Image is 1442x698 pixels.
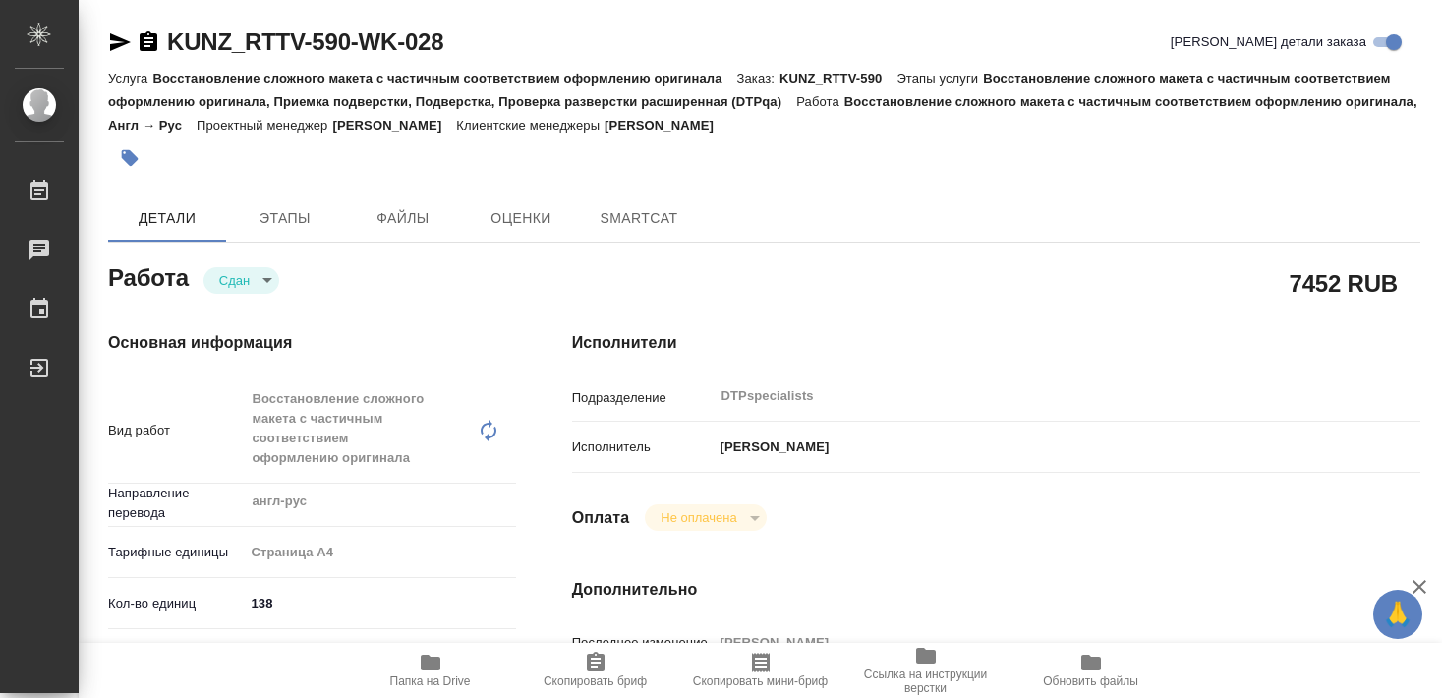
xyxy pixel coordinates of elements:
[896,71,983,86] p: Этапы услуги
[714,628,1350,657] input: Пустое поле
[390,674,471,688] span: Папка на Drive
[572,506,630,530] h4: Оплата
[244,589,516,617] input: ✎ Введи что-нибудь
[137,30,160,54] button: Скопировать ссылку
[544,674,647,688] span: Скопировать бриф
[213,272,256,289] button: Сдан
[244,536,516,569] div: Страница А4
[513,643,678,698] button: Скопировать бриф
[678,643,843,698] button: Скопировать мини-бриф
[796,94,844,109] p: Работа
[1009,643,1174,698] button: Обновить файлы
[203,267,279,294] div: Сдан
[592,206,686,231] span: SmartCat
[108,30,132,54] button: Скопировать ссылку для ЯМессенджера
[120,206,214,231] span: Детали
[605,118,728,133] p: [PERSON_NAME]
[843,643,1009,698] button: Ссылка на инструкции верстки
[1290,266,1398,300] h2: 7452 RUB
[572,633,714,653] p: Последнее изменение
[456,118,605,133] p: Клиентские менеджеры
[572,578,1420,602] h4: Дополнительно
[572,437,714,457] p: Исполнитель
[645,504,766,531] div: Сдан
[1381,594,1414,635] span: 🙏
[779,71,896,86] p: KUNZ_RTTV-590
[1373,590,1422,639] button: 🙏
[108,421,244,440] p: Вид работ
[108,331,493,355] h4: Основная информация
[693,674,828,688] span: Скопировать мини-бриф
[348,643,513,698] button: Папка на Drive
[108,484,244,523] p: Направление перевода
[108,259,189,294] h2: Работа
[1171,32,1366,52] span: [PERSON_NAME] детали заказа
[737,71,779,86] p: Заказ:
[855,668,997,695] span: Ссылка на инструкции верстки
[572,331,1420,355] h4: Исполнители
[108,71,152,86] p: Услуга
[108,543,244,562] p: Тарифные единицы
[474,206,568,231] span: Оценки
[244,638,516,671] div: Юридическая/Финансовая
[1043,674,1138,688] span: Обновить файлы
[167,29,443,55] a: KUNZ_RTTV-590-WK-028
[238,206,332,231] span: Этапы
[356,206,450,231] span: Файлы
[108,137,151,180] button: Добавить тэг
[152,71,736,86] p: Восстановление сложного макета с частичным соответствием оформлению оригинала
[108,594,244,613] p: Кол-во единиц
[332,118,456,133] p: [PERSON_NAME]
[655,509,742,526] button: Не оплачена
[714,437,830,457] p: [PERSON_NAME]
[572,388,714,408] p: Подразделение
[197,118,332,133] p: Проектный менеджер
